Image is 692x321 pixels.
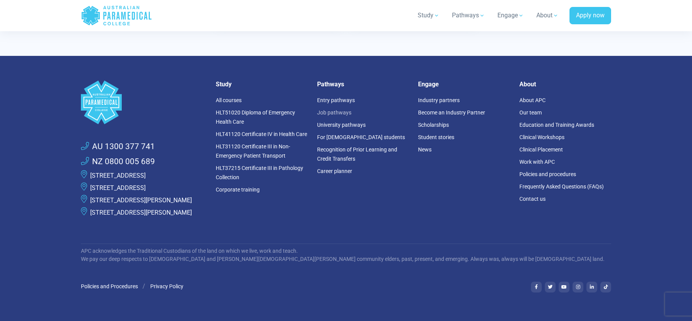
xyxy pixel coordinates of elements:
a: Contact us [519,196,546,202]
a: Corporate training [216,187,260,193]
a: Space [81,81,207,124]
a: [STREET_ADDRESS][PERSON_NAME] [90,197,192,204]
a: University pathways [317,122,366,128]
p: APC acknowledges the Traditional Custodians of the land on which we live, work and teach. We pay ... [81,247,611,263]
h5: Pathways [317,81,409,88]
a: [STREET_ADDRESS] [90,172,146,179]
a: Student stories [418,134,454,140]
h5: Engage [418,81,510,88]
a: NZ 0800 005 689 [81,156,155,168]
a: Pathways [447,5,490,26]
a: [STREET_ADDRESS][PERSON_NAME] [90,209,192,216]
a: News [418,146,432,153]
a: HLT51020 Diploma of Emergency Health Care [216,109,295,125]
a: Apply now [569,7,611,25]
a: For [DEMOGRAPHIC_DATA] students [317,134,405,140]
a: HLT37215 Certificate III in Pathology Collection [216,165,303,180]
h5: About [519,81,611,88]
a: Scholarships [418,122,449,128]
a: Become an Industry Partner [418,109,485,116]
a: Engage [493,5,529,26]
a: Australian Paramedical College [81,3,152,28]
a: Study [413,5,444,26]
a: Our team [519,109,542,116]
a: Education and Training Awards [519,122,594,128]
a: Policies and Procedures [81,283,138,289]
a: HLT31120 Certificate III in Non-Emergency Patient Transport [216,143,290,159]
a: Work with APC [519,159,555,165]
a: Policies and procedures [519,171,576,177]
a: Privacy Policy [150,283,183,289]
a: About APC [519,97,546,103]
a: Frequently Asked Questions (FAQs) [519,183,604,190]
a: Industry partners [418,97,460,103]
a: [STREET_ADDRESS] [90,184,146,192]
a: Clinical Workshops [519,134,564,140]
a: Career planner [317,168,352,174]
a: Clinical Placement [519,146,563,153]
a: All courses [216,97,242,103]
a: HLT41120 Certificate IV in Health Care [216,131,307,137]
a: AU 1300 377 741 [81,141,155,153]
a: Entry pathways [317,97,355,103]
h5: Study [216,81,308,88]
a: Recognition of Prior Learning and Credit Transfers [317,146,397,162]
a: Job pathways [317,109,351,116]
a: About [532,5,563,26]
